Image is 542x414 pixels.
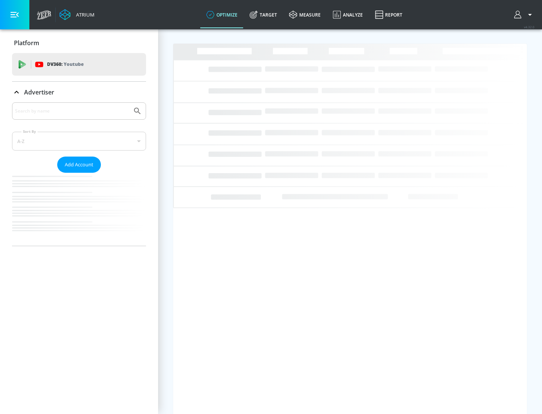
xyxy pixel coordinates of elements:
div: A-Z [12,132,146,151]
p: Advertiser [24,88,54,96]
p: Platform [14,39,39,47]
a: optimize [200,1,244,28]
a: Atrium [59,9,94,20]
a: Target [244,1,283,28]
input: Search by name [15,106,129,116]
span: v 4.32.0 [524,25,534,29]
p: DV360: [47,60,84,68]
p: Youtube [64,60,84,68]
a: measure [283,1,327,28]
div: DV360: Youtube [12,53,146,76]
nav: list of Advertiser [12,173,146,246]
div: Atrium [73,11,94,18]
div: Advertiser [12,102,146,246]
a: Analyze [327,1,369,28]
a: Report [369,1,408,28]
div: Advertiser [12,82,146,103]
button: Add Account [57,157,101,173]
label: Sort By [21,129,38,134]
span: Add Account [65,160,93,169]
div: Platform [12,32,146,53]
